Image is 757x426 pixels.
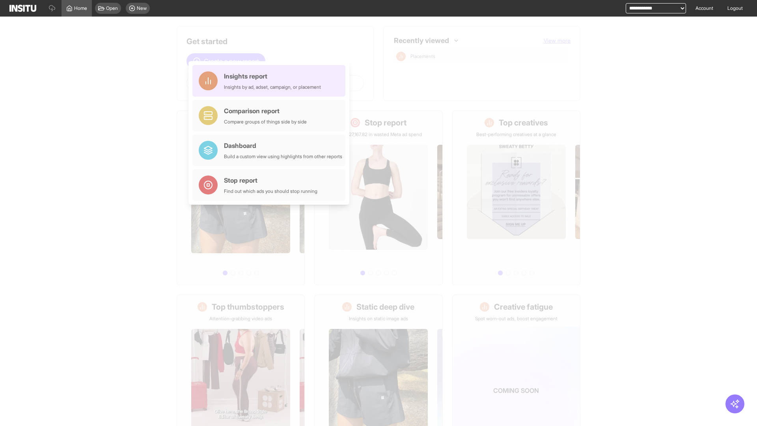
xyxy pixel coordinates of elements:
[74,5,87,11] span: Home
[106,5,118,11] span: Open
[224,106,307,116] div: Comparison report
[224,141,342,150] div: Dashboard
[224,188,317,194] div: Find out which ads you should stop running
[224,71,321,81] div: Insights report
[224,84,321,90] div: Insights by ad, adset, campaign, or placement
[137,5,147,11] span: New
[9,5,36,12] img: Logo
[224,119,307,125] div: Compare groups of things side by side
[224,153,342,160] div: Build a custom view using highlights from other reports
[224,176,317,185] div: Stop report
